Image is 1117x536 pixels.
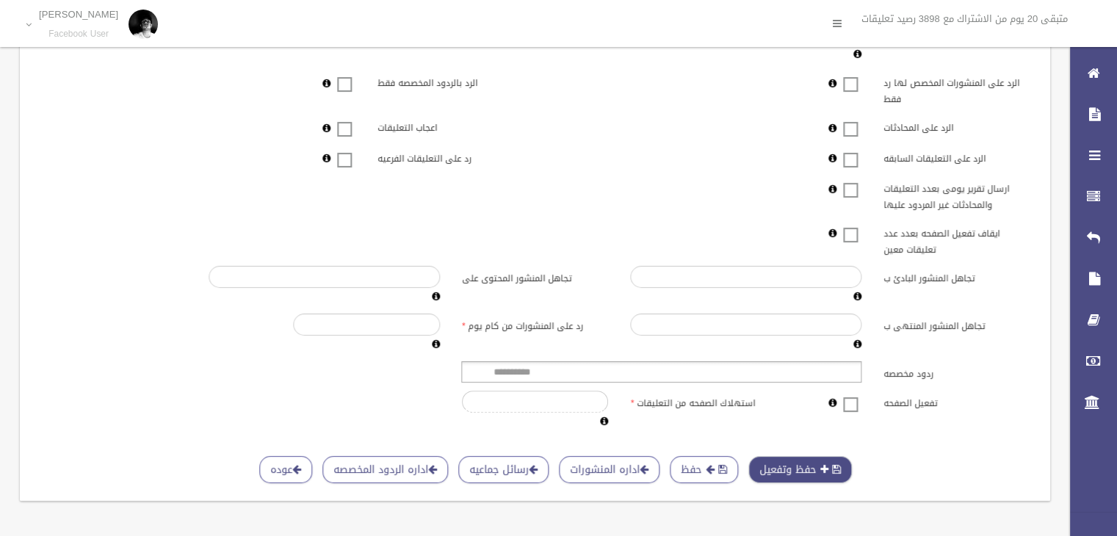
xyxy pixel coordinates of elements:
label: الرد على المنشورات المخصص لها رد فقط [872,71,1041,108]
label: رد على المنشورات من كام يوم [451,314,620,334]
label: تجاهل المنشور المحتوى على [451,266,620,286]
a: اداره المنشورات [559,456,659,483]
label: الرد بالردود المخصصه فقط [366,71,535,92]
p: [PERSON_NAME] [39,9,118,20]
label: رد على التعليقات الفرعيه [366,146,535,167]
small: Facebook User [39,29,118,40]
label: الرد على التعليقات السابقه [872,146,1041,167]
label: استهلاك الصفحه من التعليقات [619,391,788,411]
label: تجاهل المنشور المنتهى ب [872,314,1041,334]
label: تفعيل الصفحه [872,391,1041,411]
a: عوده [259,456,312,483]
button: حفظ [670,456,738,483]
a: اداره الردود المخصصه [322,456,448,483]
label: الرد على المحادثات [872,116,1041,137]
label: ارسال تقرير يومى بعدد التعليقات والمحادثات غير المردود عليها [872,177,1041,214]
label: ردود مخصصه [872,361,1041,382]
button: حفظ وتفعيل [748,456,852,483]
label: اعجاب التعليقات [366,116,535,137]
a: رسائل جماعيه [458,456,549,483]
label: ايقاف تفعيل الصفحه بعدد عدد تعليقات معين [872,221,1041,258]
label: تجاهل المنشور البادئ ب [872,266,1041,286]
